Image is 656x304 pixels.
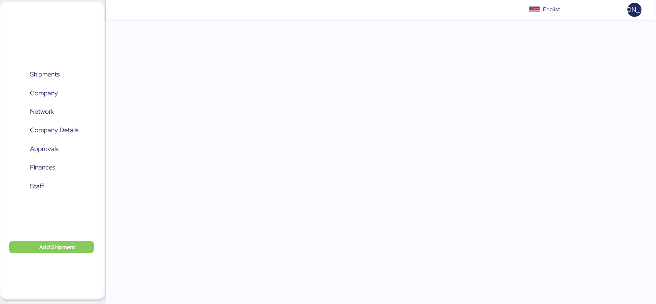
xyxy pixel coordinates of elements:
[5,66,94,83] a: Shipments
[543,5,561,13] div: English
[30,88,58,99] span: Company
[5,178,94,195] a: Staff
[30,143,58,154] span: Approvals
[110,3,123,17] button: Menu
[5,103,94,121] a: Network
[5,121,94,139] a: Company Details
[30,125,78,136] span: Company Details
[30,162,55,173] span: Finances
[9,241,94,253] button: Add Shipment
[39,243,75,252] span: Add Shipment
[30,106,54,117] span: Network
[30,69,60,80] span: Shipments
[5,159,94,176] a: Finances
[30,181,44,192] span: Staff
[5,140,94,158] a: Approvals
[5,84,94,102] a: Company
